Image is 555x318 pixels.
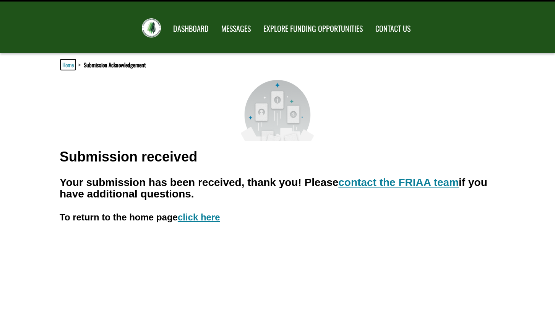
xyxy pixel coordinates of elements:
[166,17,416,38] nav: Main Navigation
[258,19,368,38] a: EXPLORE FUNDING OPPORTUNITIES
[61,60,75,70] a: Home
[76,61,146,69] li: Submission Acknowledgement
[370,19,416,38] a: CONTACT US
[60,212,220,222] h3: To return to the home page
[338,176,459,188] a: contact the FRIAA team
[60,177,495,201] h2: Your submission has been received, thank you! Please if you have additional questions.
[178,212,220,222] a: click here
[216,19,256,38] a: MESSAGES
[142,18,161,38] img: FRIAA Submissions Portal
[167,19,214,38] a: DASHBOARD
[60,149,197,165] h1: Submission received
